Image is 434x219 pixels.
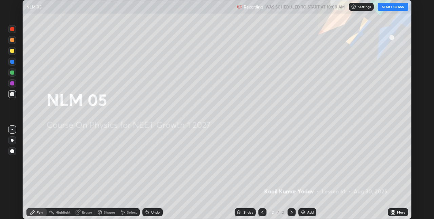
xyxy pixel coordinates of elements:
[237,4,242,9] img: recording.375f2c34.svg
[281,209,285,215] div: 2
[243,211,253,214] div: Slides
[26,4,42,9] p: NLM 05
[300,210,306,215] img: add-slide-button
[351,4,356,9] img: class-settings-icons
[37,211,43,214] div: Pen
[378,3,408,11] button: START CLASS
[151,211,160,214] div: Undo
[56,211,71,214] div: Highlight
[265,4,345,10] h5: WAS SCHEDULED TO START AT 10:00 AM
[269,210,276,214] div: 2
[244,4,263,9] p: Recording
[82,211,92,214] div: Eraser
[358,5,371,8] p: Settings
[307,211,314,214] div: Add
[127,211,137,214] div: Select
[104,211,115,214] div: Shapes
[277,210,279,214] div: /
[397,211,406,214] div: More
